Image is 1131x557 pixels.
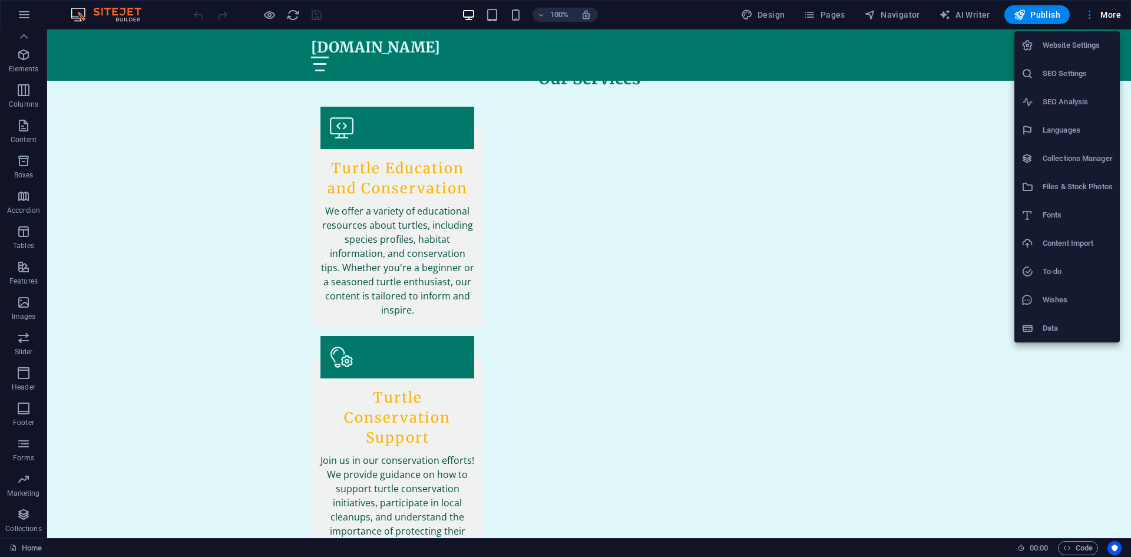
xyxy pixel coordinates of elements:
h6: Fonts [1043,208,1113,222]
h6: Files & Stock Photos [1043,180,1113,194]
h6: Content Import [1043,236,1113,251]
h6: SEO Analysis [1043,95,1113,109]
h6: SEO Settings [1043,67,1113,81]
h6: To-do [1043,265,1113,279]
h6: Data [1043,321,1113,335]
h6: Collections Manager [1043,151,1113,166]
h6: Website Settings [1043,38,1113,52]
h6: Languages [1043,123,1113,137]
h6: Wishes [1043,293,1113,307]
